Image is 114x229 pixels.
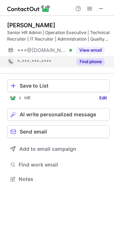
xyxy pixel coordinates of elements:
[24,95,30,101] p: HR
[19,176,107,182] span: Notes
[7,4,50,13] img: ContactOut v5.3.10
[20,129,47,135] span: Send email
[20,112,96,117] span: AI write personalized message
[7,174,110,184] button: Notes
[19,146,76,152] span: Add to email campaign
[7,125,110,138] button: Send email
[19,162,107,168] span: Find work email
[76,58,105,65] button: Reveal Button
[7,142,110,155] button: Add to email campaign
[7,160,110,170] button: Find work email
[7,29,110,42] div: Senior HR Admin | Operation Executive | Technical Recruiter | IT Recruiter | Administration | Qua...
[17,47,67,53] span: ***@[DOMAIN_NAME]
[76,47,105,54] button: Reveal Button
[20,83,106,89] div: Save to List
[7,108,110,121] button: AI write personalized message
[7,22,55,29] div: [PERSON_NAME]
[10,95,16,101] img: ContactOut
[96,94,110,102] a: Edit
[7,79,110,92] button: Save to List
